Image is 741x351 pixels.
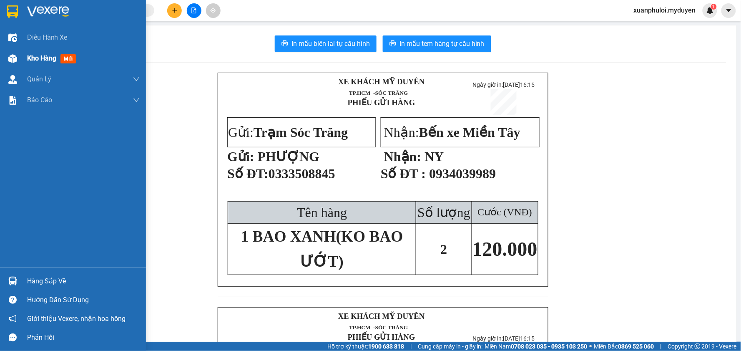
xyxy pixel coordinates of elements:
span: down [133,76,140,83]
div: Phản hồi [27,331,140,344]
span: Cước (VNĐ) [477,207,532,217]
span: 1 BAO XANH(KO BAO ƯỚT) [241,228,403,270]
span: caret-down [725,7,733,14]
span: | [410,342,412,351]
span: 16:15 [520,335,535,342]
span: 0333508845 [269,166,335,181]
span: Điều hành xe [27,32,68,43]
div: Hướng dẫn sử dụng [27,294,140,306]
button: aim [206,3,221,18]
p: Ngày giờ in: [467,81,540,88]
span: Trạm Sóc Trăng [8,52,90,82]
div: Hàng sắp về [27,275,140,288]
span: Gửi: [228,125,348,140]
strong: Số ĐT : [381,166,426,181]
span: message [9,333,17,341]
strong: 1900 633 818 [368,343,404,350]
strong: Gửi: [227,149,254,164]
span: Báo cáo [27,95,52,105]
span: Miền Bắc [594,342,654,351]
span: Gửi: [8,52,90,82]
span: 16:15 [520,81,535,88]
span: down [133,97,140,104]
span: Quản Lý [27,74,51,84]
span: Số ĐT: [227,166,269,181]
span: 2 [441,242,447,257]
span: aim [210,8,216,13]
span: TP.HCM -SÓC TRĂNG [58,20,117,27]
button: caret-down [721,3,736,18]
strong: PHIẾU GỬI HÀNG [348,333,415,341]
button: plus [167,3,182,18]
span: [DATE] [503,335,535,342]
p: Ngày giờ in: [467,335,540,342]
button: printerIn mẫu biên lai tự cấu hình [275,35,377,52]
span: Số lượng [417,205,470,220]
span: Trạm Sóc Trăng [254,125,348,140]
span: Kho hàng [27,54,56,62]
img: warehouse-icon [8,75,17,84]
img: solution-icon [8,96,17,105]
strong: 0708 023 035 - 0935 103 250 [511,343,588,350]
span: Miền Nam [485,342,588,351]
span: ⚪️ [590,345,592,348]
span: 1 [712,4,715,10]
img: warehouse-icon [8,277,17,285]
span: Nhận: [384,125,520,140]
span: question-circle [9,296,17,304]
button: printerIn mẫu tem hàng tự cấu hình [383,35,491,52]
img: icon-new-feature [706,7,714,14]
strong: PHIẾU GỬI HÀNG [57,29,125,38]
sup: 1 [711,4,717,10]
span: Bến xe Miền Tây [419,125,520,140]
span: Tên hàng [297,205,347,220]
img: logo-vxr [7,5,18,18]
span: TP.HCM -SÓC TRĂNG [349,90,408,96]
span: plus [172,8,178,13]
span: PHƯỢNG [258,149,319,164]
span: xuanphuloi.myduyen [627,5,703,15]
button: file-add [187,3,201,18]
strong: 0369 525 060 [618,343,654,350]
span: 120.000 [472,238,538,260]
img: warehouse-icon [8,33,17,42]
span: TP.HCM -SÓC TRĂNG [349,324,408,331]
span: NY [425,149,444,164]
strong: XE KHÁCH MỸ DUYÊN [338,312,425,321]
strong: PHIẾU GỬI HÀNG [348,98,415,107]
span: In mẫu tem hàng tự cấu hình [399,38,485,49]
img: warehouse-icon [8,54,17,63]
span: Giới thiệu Vexere, nhận hoa hồng [27,313,126,324]
span: Cung cấp máy in - giấy in: [418,342,483,351]
span: | [661,342,662,351]
span: copyright [695,343,701,349]
span: [DATE] [503,81,535,88]
span: file-add [191,8,197,13]
span: notification [9,315,17,323]
span: Hỗ trợ kỹ thuật: [327,342,404,351]
span: 0934039989 [429,166,496,181]
span: mới [60,54,76,63]
strong: XE KHÁCH MỸ DUYÊN [338,77,425,86]
span: In mẫu biên lai tự cấu hình [291,38,370,49]
strong: XE KHÁCH MỸ DUYÊN [48,8,134,17]
span: printer [281,40,288,48]
span: printer [389,40,396,48]
strong: Nhận: [384,149,421,164]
